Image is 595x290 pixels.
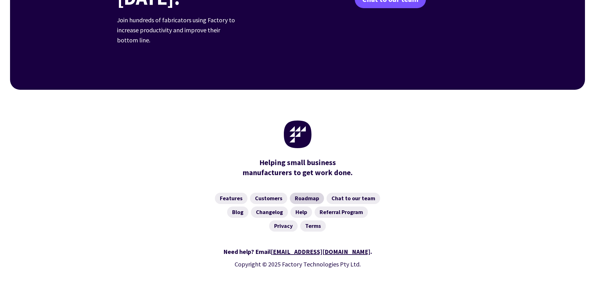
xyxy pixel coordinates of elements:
div: manufacturers to get work done. [240,158,356,178]
a: Customers [250,193,287,204]
a: Features [215,193,247,204]
a: Changelog [251,207,288,218]
a: Referral Program [315,207,368,218]
p: Join hundreds of fabricators using Factory to increase productivity and improve their bottom line. [117,15,239,45]
iframe: Chat Widget [491,222,595,290]
a: Chat to our team [327,193,380,204]
a: Terms [300,220,326,232]
div: Need help? Email . [117,247,478,257]
a: Roadmap [290,193,324,204]
a: Privacy [269,220,298,232]
a: [EMAIL_ADDRESS][DOMAIN_NAME] [271,248,370,255]
mark: Helping small business [259,158,336,168]
p: Copyright © 2025 Factory Technologies Pty Ltd. [117,259,478,269]
a: Blog [227,207,248,218]
nav: Footer Navigation [117,193,478,232]
a: Help [290,207,312,218]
